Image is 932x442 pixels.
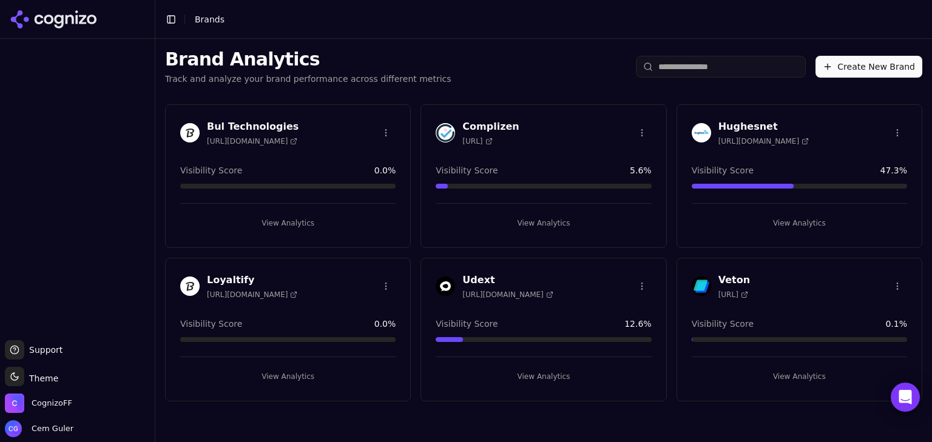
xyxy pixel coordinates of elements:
[195,13,225,25] nav: breadcrumb
[692,318,754,330] span: Visibility Score
[462,119,519,134] h3: Complizen
[374,318,396,330] span: 0.0 %
[462,273,553,287] h3: Udext
[692,164,754,176] span: Visibility Score
[718,273,750,287] h3: Veton
[165,73,451,85] p: Track and analyze your brand performance across different metrics
[180,123,200,142] img: Bul Technologies
[436,367,651,386] button: View Analytics
[462,290,553,300] span: [URL][DOMAIN_NAME]
[207,136,297,146] span: [URL][DOMAIN_NAME]
[692,213,907,233] button: View Analytics
[195,15,225,24] span: Brands
[436,123,455,142] img: Complizen
[436,213,651,233] button: View Analytics
[815,56,922,78] button: Create New Brand
[885,318,907,330] span: 0.1 %
[5,393,72,413] button: Open organization switcher
[180,276,200,296] img: Loyaltify
[5,420,73,437] button: Open user button
[24,373,58,383] span: Theme
[5,393,24,413] img: CognizoFF
[880,164,907,176] span: 47.3 %
[630,164,652,176] span: 5.6 %
[180,213,396,233] button: View Analytics
[207,119,299,134] h3: Bul Technologies
[207,290,297,300] span: [URL][DOMAIN_NAME]
[436,164,498,176] span: Visibility Score
[207,273,297,287] h3: Loyaltify
[891,383,920,412] div: Open Intercom Messenger
[180,367,396,386] button: View Analytics
[5,420,22,437] img: Cem Guler
[462,136,492,146] span: [URL]
[180,164,242,176] span: Visibility Score
[692,123,711,142] img: Hughesnet
[24,344,62,356] span: Support
[436,276,455,296] img: Udext
[32,398,72,409] span: CognizoFF
[718,290,748,300] span: [URL]
[374,164,396,176] span: 0.0 %
[165,49,451,70] h1: Brand Analytics
[624,318,651,330] span: 12.6 %
[718,119,809,134] h3: Hughesnet
[718,136,809,146] span: [URL][DOMAIN_NAME]
[692,276,711,296] img: Veton
[436,318,498,330] span: Visibility Score
[692,367,907,386] button: View Analytics
[180,318,242,330] span: Visibility Score
[27,423,73,434] span: Cem Guler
